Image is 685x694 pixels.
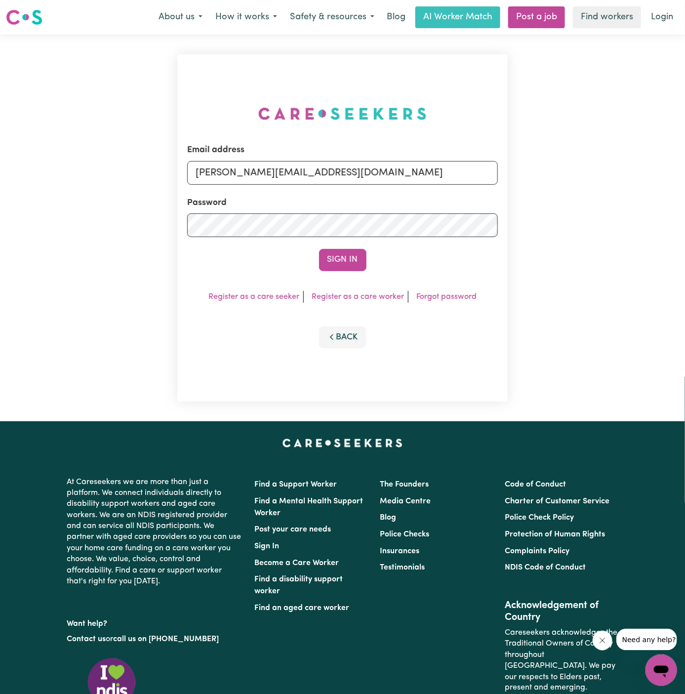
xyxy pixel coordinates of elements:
button: Sign In [319,249,366,271]
button: How it works [209,7,283,28]
iframe: Button to launch messaging window [645,654,677,686]
a: Blog [381,6,411,28]
a: Find an aged care worker [255,604,350,612]
a: Police Check Policy [505,514,574,522]
a: Insurances [380,547,419,555]
a: Police Checks [380,531,429,538]
a: Become a Care Worker [255,559,339,567]
a: Find a Mental Health Support Worker [255,497,363,517]
a: Careseekers home page [282,439,403,447]
a: call us on [PHONE_NUMBER] [114,635,219,643]
button: About us [152,7,209,28]
a: Post your care needs [255,526,331,533]
a: Post a job [508,6,565,28]
a: Find a Support Worker [255,481,337,489]
a: NDIS Code of Conduct [505,564,586,572]
iframe: Message from company [616,629,677,651]
input: Email address [187,161,498,185]
a: Protection of Human Rights [505,531,605,538]
label: Email address [187,144,244,157]
button: Safety & resources [283,7,381,28]
a: Charter of Customer Service [505,497,609,505]
button: Back [319,327,366,348]
a: Register as a care seeker [208,293,299,301]
a: Sign In [255,542,280,550]
a: Complaints Policy [505,547,569,555]
a: The Founders [380,481,429,489]
a: Testimonials [380,564,425,572]
a: Forgot password [416,293,477,301]
iframe: Close message [593,631,612,651]
h2: Acknowledgement of Country [505,600,618,623]
a: Find workers [573,6,641,28]
a: Code of Conduct [505,481,566,489]
p: At Careseekers we are more than just a platform. We connect individuals directly to disability su... [67,473,243,591]
a: Media Centre [380,497,431,505]
p: Want help? [67,614,243,629]
img: Careseekers logo [6,8,42,26]
a: Contact us [67,635,106,643]
label: Password [187,197,227,209]
a: Blog [380,514,396,522]
p: or [67,630,243,649]
a: Login [645,6,679,28]
a: AI Worker Match [415,6,500,28]
a: Careseekers logo [6,6,42,29]
a: Register as a care worker [312,293,404,301]
a: Find a disability support worker [255,575,343,595]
